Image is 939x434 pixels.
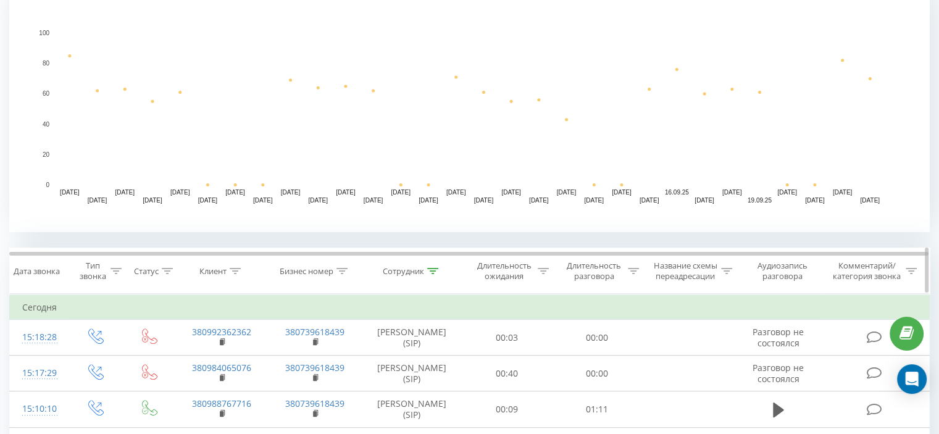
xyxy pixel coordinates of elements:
[833,189,853,196] text: [DATE]
[285,362,344,373] a: 380739618439
[557,189,577,196] text: [DATE]
[46,182,49,188] text: 0
[336,189,356,196] text: [DATE]
[199,266,227,277] div: Клиент
[78,261,107,282] div: Тип звонка
[474,261,535,282] div: Длительность ожидания
[805,197,825,204] text: [DATE]
[753,362,804,385] span: Разговор не состоялся
[281,189,301,196] text: [DATE]
[43,151,50,158] text: 20
[170,189,190,196] text: [DATE]
[748,197,772,204] text: 19.09.25
[552,320,641,356] td: 00:00
[308,197,328,204] text: [DATE]
[462,391,552,427] td: 00:09
[253,197,273,204] text: [DATE]
[474,197,494,204] text: [DATE]
[225,189,245,196] text: [DATE]
[419,197,438,204] text: [DATE]
[446,189,466,196] text: [DATE]
[192,362,251,373] a: 380984065076
[612,189,632,196] text: [DATE]
[665,189,689,196] text: 16.09.25
[552,356,641,391] td: 00:00
[640,197,659,204] text: [DATE]
[552,391,641,427] td: 01:11
[830,261,903,282] div: Комментарий/категория звонка
[563,261,625,282] div: Длительность разговора
[43,91,50,98] text: 60
[285,398,344,409] a: 380739618439
[753,326,804,349] span: Разговор не состоялся
[14,266,60,277] div: Дата звонка
[143,197,162,204] text: [DATE]
[192,326,251,338] a: 380992362362
[860,197,880,204] text: [DATE]
[391,189,411,196] text: [DATE]
[88,197,107,204] text: [DATE]
[60,189,80,196] text: [DATE]
[134,266,159,277] div: Статус
[364,197,383,204] text: [DATE]
[198,197,218,204] text: [DATE]
[462,320,552,356] td: 00:03
[22,361,55,385] div: 15:17:29
[695,197,714,204] text: [DATE]
[383,266,424,277] div: Сотрудник
[501,189,521,196] text: [DATE]
[115,189,135,196] text: [DATE]
[192,398,251,409] a: 380988767716
[362,391,462,427] td: [PERSON_NAME] (SIP)
[584,197,604,204] text: [DATE]
[43,121,50,128] text: 40
[280,266,333,277] div: Бизнес номер
[746,261,819,282] div: Аудиозапись разговора
[462,356,552,391] td: 00:40
[653,261,718,282] div: Название схемы переадресации
[362,320,462,356] td: [PERSON_NAME] (SIP)
[43,60,50,67] text: 80
[362,356,462,391] td: [PERSON_NAME] (SIP)
[897,364,927,394] div: Open Intercom Messenger
[529,197,549,204] text: [DATE]
[39,30,49,36] text: 100
[285,326,344,338] a: 380739618439
[777,189,797,196] text: [DATE]
[722,189,742,196] text: [DATE]
[10,295,930,320] td: Сегодня
[22,325,55,349] div: 15:18:28
[22,397,55,421] div: 15:10:10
